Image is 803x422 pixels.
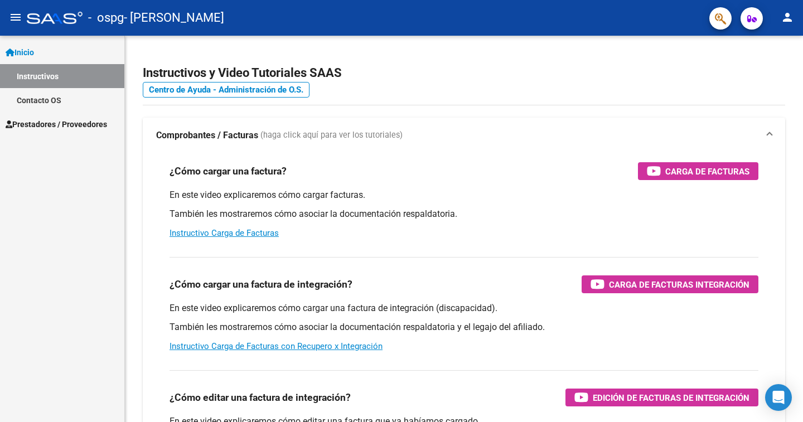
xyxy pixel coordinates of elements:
span: (haga click aquí para ver los tutoriales) [260,129,403,142]
strong: Comprobantes / Facturas [156,129,258,142]
span: Carga de Facturas Integración [609,278,749,292]
h2: Instructivos y Video Tutoriales SAAS [143,62,785,84]
p: En este video explicaremos cómo cargar una factura de integración (discapacidad). [170,302,758,314]
button: Carga de Facturas [638,162,758,180]
span: Carga de Facturas [665,164,749,178]
button: Edición de Facturas de integración [565,389,758,406]
a: Instructivo Carga de Facturas [170,228,279,238]
span: Edición de Facturas de integración [593,391,749,405]
h3: ¿Cómo cargar una factura? [170,163,287,179]
mat-icon: menu [9,11,22,24]
h3: ¿Cómo cargar una factura de integración? [170,277,352,292]
span: - ospg [88,6,124,30]
p: En este video explicaremos cómo cargar facturas. [170,189,758,201]
div: Open Intercom Messenger [765,384,792,411]
p: También les mostraremos cómo asociar la documentación respaldatoria y el legajo del afiliado. [170,321,758,333]
p: También les mostraremos cómo asociar la documentación respaldatoria. [170,208,758,220]
span: Inicio [6,46,34,59]
span: Prestadores / Proveedores [6,118,107,130]
button: Carga de Facturas Integración [582,275,758,293]
h3: ¿Cómo editar una factura de integración? [170,390,351,405]
a: Instructivo Carga de Facturas con Recupero x Integración [170,341,383,351]
span: - [PERSON_NAME] [124,6,224,30]
mat-icon: person [781,11,794,24]
mat-expansion-panel-header: Comprobantes / Facturas (haga click aquí para ver los tutoriales) [143,118,785,153]
a: Centro de Ayuda - Administración de O.S. [143,82,309,98]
